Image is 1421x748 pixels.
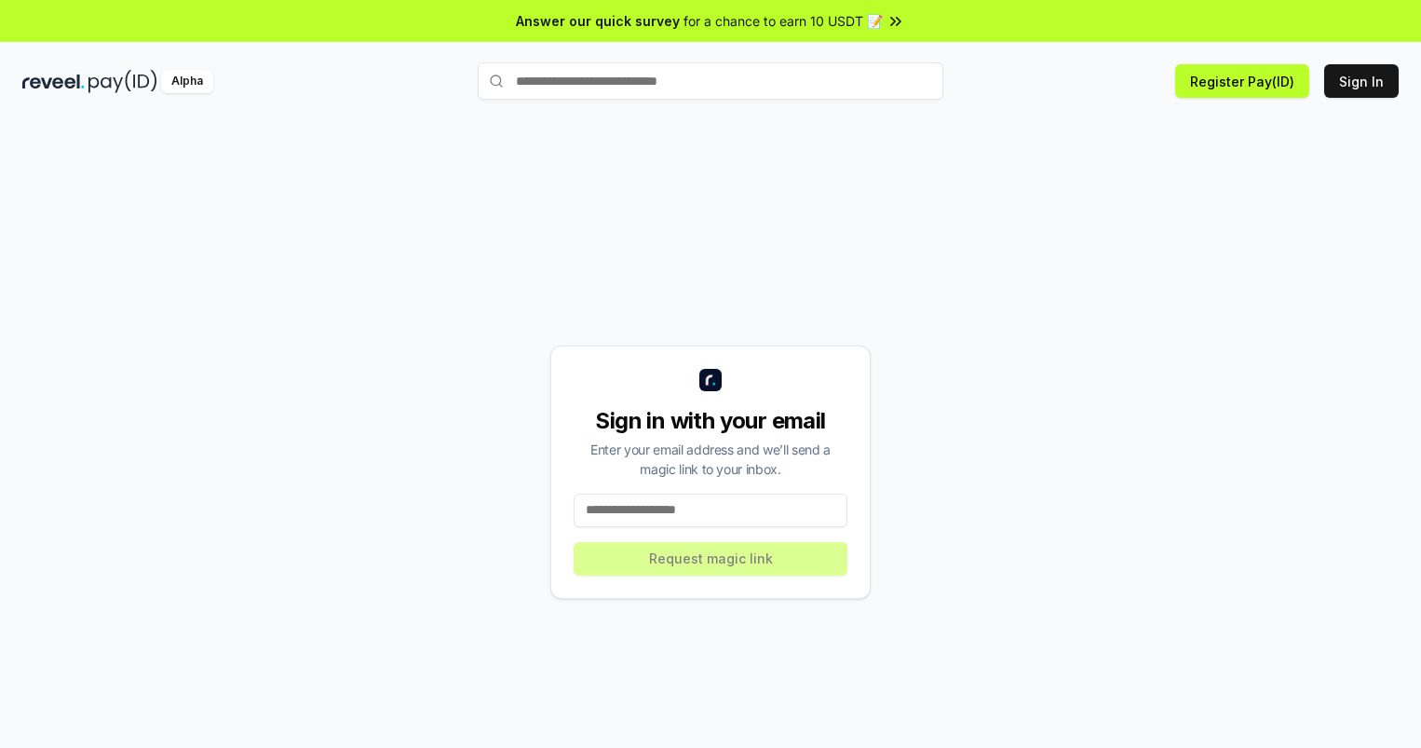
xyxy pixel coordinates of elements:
div: Sign in with your email [574,406,847,436]
span: Answer our quick survey [516,11,680,31]
button: Sign In [1324,64,1399,98]
button: Register Pay(ID) [1175,64,1309,98]
div: Enter your email address and we’ll send a magic link to your inbox. [574,440,847,479]
img: logo_small [699,369,722,391]
img: reveel_dark [22,70,85,93]
div: Alpha [161,70,213,93]
img: pay_id [88,70,157,93]
span: for a chance to earn 10 USDT 📝 [683,11,883,31]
